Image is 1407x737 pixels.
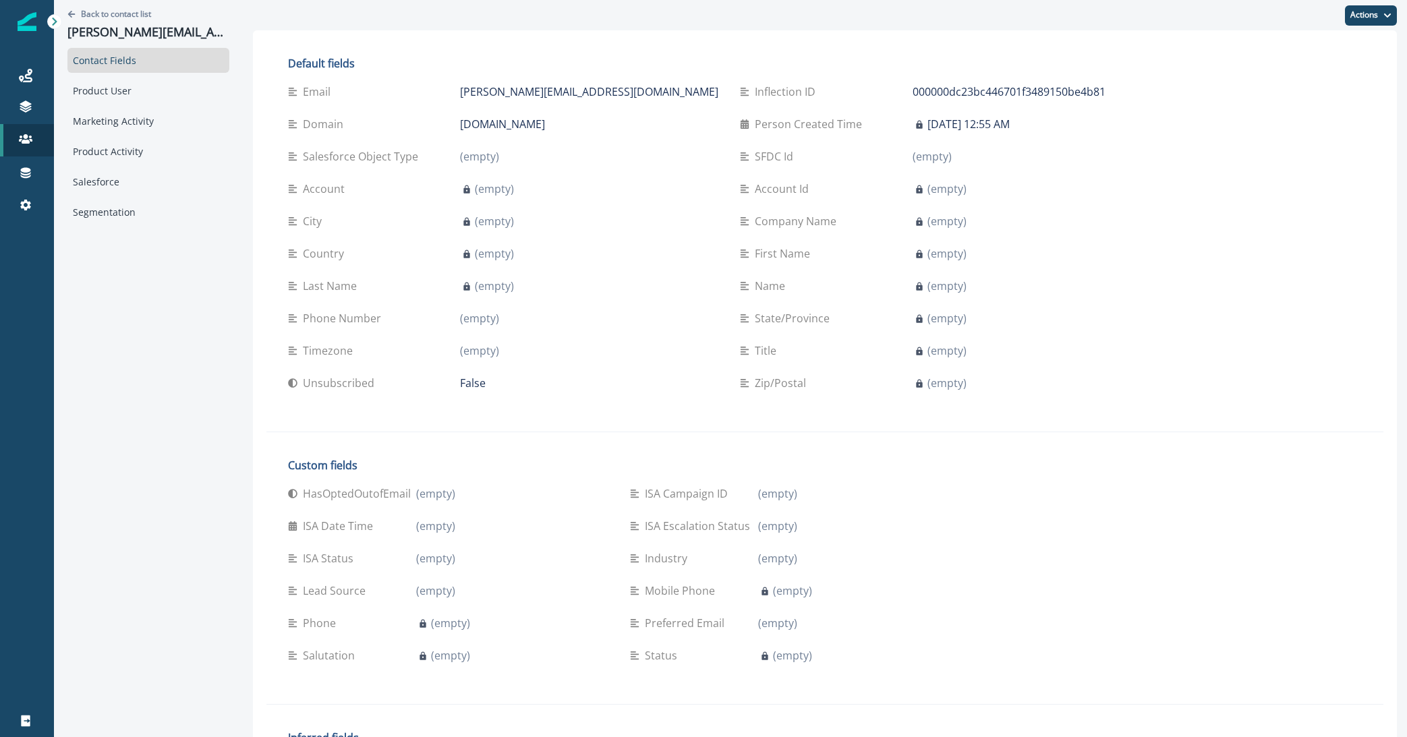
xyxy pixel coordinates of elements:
[460,343,499,359] p: (empty)
[460,84,718,100] p: [PERSON_NAME][EMAIL_ADDRESS][DOMAIN_NAME]
[288,57,1171,70] h2: Default fields
[758,518,797,534] p: (empty)
[460,148,499,165] p: (empty)
[460,116,545,132] p: [DOMAIN_NAME]
[288,459,950,472] h2: Custom fields
[758,485,797,502] p: (empty)
[927,310,967,326] p: (empty)
[773,647,812,664] p: (empty)
[755,116,867,132] p: Person Created Time
[755,84,821,100] p: Inflection ID
[303,310,386,326] p: Phone Number
[773,583,812,599] p: (empty)
[755,213,842,229] p: Company Name
[416,550,455,566] p: (empty)
[460,310,499,326] p: (empty)
[645,485,733,502] p: ISA Campaign ID
[755,310,835,326] p: State/Province
[303,550,359,566] p: ISA Status
[416,583,455,599] p: (empty)
[303,116,349,132] p: Domain
[303,278,362,294] p: Last Name
[475,245,514,262] p: (empty)
[755,375,811,391] p: Zip/Postal
[927,343,967,359] p: (empty)
[927,181,967,197] p: (empty)
[67,25,229,40] p: [PERSON_NAME][EMAIL_ADDRESS][DOMAIN_NAME]
[475,213,514,229] p: (empty)
[303,375,380,391] p: Unsubscribed
[67,78,229,103] div: Product User
[927,213,967,229] p: (empty)
[67,109,229,134] div: Marketing Activity
[303,343,358,359] p: Timezone
[1345,5,1397,26] button: Actions
[755,181,814,197] p: Account Id
[67,139,229,164] div: Product Activity
[645,647,683,664] p: Status
[645,550,693,566] p: Industry
[416,518,455,534] p: (empty)
[303,148,424,165] p: Salesforce Object Type
[913,148,952,165] p: (empty)
[475,181,514,197] p: (empty)
[758,550,797,566] p: (empty)
[18,12,36,31] img: Inflection
[431,615,470,631] p: (empty)
[303,84,336,100] p: Email
[303,181,350,197] p: Account
[303,615,341,631] p: Phone
[67,48,229,73] div: Contact Fields
[303,213,327,229] p: City
[913,84,1105,100] p: 000000dc23bc446701f3489150be4b81
[758,615,797,631] p: (empty)
[755,148,799,165] p: SFDC Id
[67,169,229,194] div: Salesforce
[460,375,486,391] p: False
[645,518,755,534] p: ISA Escalation Status
[755,343,782,359] p: Title
[927,278,967,294] p: (empty)
[475,278,514,294] p: (empty)
[303,647,360,664] p: Salutation
[67,8,151,20] button: Go back
[431,647,470,664] p: (empty)
[303,245,349,262] p: Country
[416,485,455,502] p: (empty)
[755,278,791,294] p: Name
[645,583,720,599] p: Mobile Phone
[927,375,967,391] p: (empty)
[303,485,416,502] p: HasOptedOutofEmail
[645,615,730,631] p: Preferred Email
[755,245,815,262] p: First Name
[927,116,1010,132] p: [DATE] 12:55 AM
[67,200,229,225] div: Segmentation
[927,245,967,262] p: (empty)
[303,583,371,599] p: Lead Source
[303,518,378,534] p: ISA Date Time
[81,8,151,20] p: Back to contact list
